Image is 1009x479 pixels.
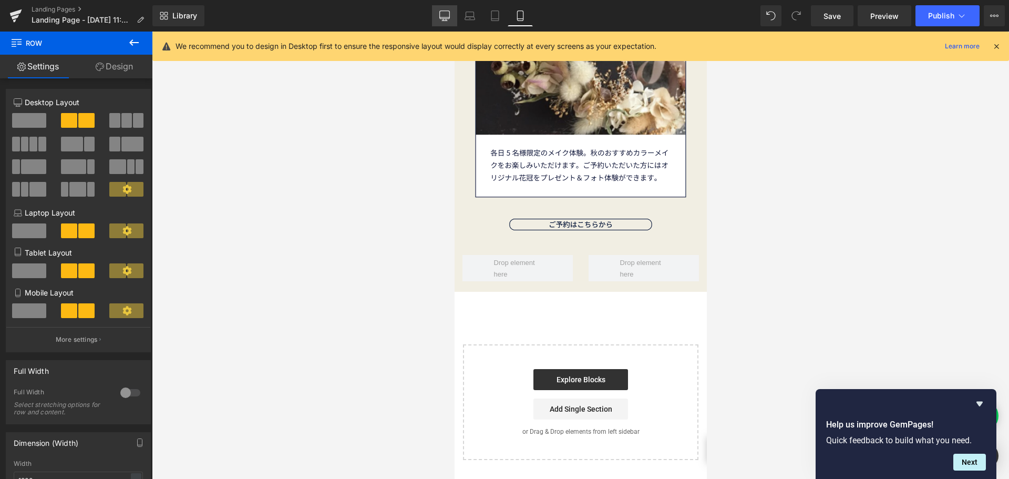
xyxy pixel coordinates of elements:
[823,11,841,22] span: Save
[79,338,173,359] a: Explore Blocks
[14,433,78,447] div: Dimension (Width)
[482,5,508,26] a: Tablet
[786,5,807,26] button: Redo
[915,5,980,26] button: Publish
[14,287,143,298] p: Mobile Layout
[25,396,227,404] p: or Drag & Drop elements from left sidebar
[14,361,49,375] div: Full Width
[760,5,781,26] button: Undo
[826,398,986,471] div: Help us improve GemPages!
[826,419,986,431] h2: Help us improve GemPages!
[76,55,152,78] a: Design
[858,5,911,26] a: Preview
[984,5,1005,26] button: More
[14,460,143,467] div: Width
[14,97,143,108] p: Desktop Layout
[953,454,986,471] button: Next question
[32,5,152,14] a: Landing Pages
[14,388,110,399] div: Full Width
[56,335,98,344] p: More settings
[14,247,143,258] p: Tablet Layout
[941,40,984,53] a: Learn more
[11,32,116,55] span: Row
[457,5,482,26] a: Laptop
[870,11,899,22] span: Preview
[432,5,457,26] a: Desktop
[79,367,173,388] a: Add Single Section
[176,40,656,52] p: We recommend you to design in Desktop first to ensure the responsive layout would display correct...
[14,401,108,416] div: Select stretching options for row and content.
[14,207,143,218] p: Laptop Layout
[6,327,150,352] button: More settings
[172,11,197,21] span: Library
[152,5,204,26] a: New Library
[826,435,986,445] p: Quick feedback to build what you need.
[508,5,533,26] a: Mobile
[973,398,986,410] button: Hide survey
[32,16,132,24] span: Landing Page - [DATE] 11:20:37
[928,12,954,20] span: Publish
